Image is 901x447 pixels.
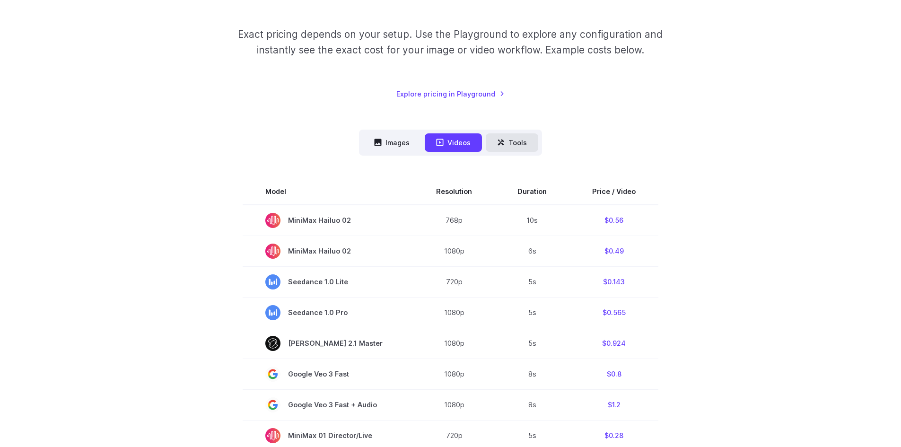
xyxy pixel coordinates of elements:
span: MiniMax 01 Director/Live [265,428,391,443]
td: $0.56 [569,205,658,236]
p: Exact pricing depends on your setup. Use the Playground to explore any configuration and instantl... [220,26,681,58]
span: MiniMax Hailuo 02 [265,213,391,228]
td: 1080p [413,328,495,359]
th: Resolution [413,178,495,205]
th: Model [243,178,413,205]
td: $0.8 [569,359,658,389]
td: 720p [413,266,495,297]
td: 1080p [413,359,495,389]
td: 10s [495,205,569,236]
td: 8s [495,389,569,420]
td: 1080p [413,389,495,420]
th: Duration [495,178,569,205]
span: Google Veo 3 Fast + Audio [265,397,391,412]
td: 5s [495,266,569,297]
span: Seedance 1.0 Lite [265,274,391,289]
th: Price / Video [569,178,658,205]
td: 1080p [413,236,495,266]
span: Google Veo 3 Fast [265,367,391,382]
button: Images [363,133,421,152]
td: $0.924 [569,328,658,359]
td: $0.143 [569,266,658,297]
td: 8s [495,359,569,389]
td: 1080p [413,297,495,328]
span: MiniMax Hailuo 02 [265,244,391,259]
td: 5s [495,328,569,359]
span: [PERSON_NAME] 2.1 Master [265,336,391,351]
button: Tools [486,133,538,152]
td: $1.2 [569,389,658,420]
td: 6s [495,236,569,266]
td: 5s [495,297,569,328]
button: Videos [425,133,482,152]
td: $0.49 [569,236,658,266]
a: Explore pricing in Playground [396,88,505,99]
td: 768p [413,205,495,236]
td: $0.565 [569,297,658,328]
span: Seedance 1.0 Pro [265,305,391,320]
